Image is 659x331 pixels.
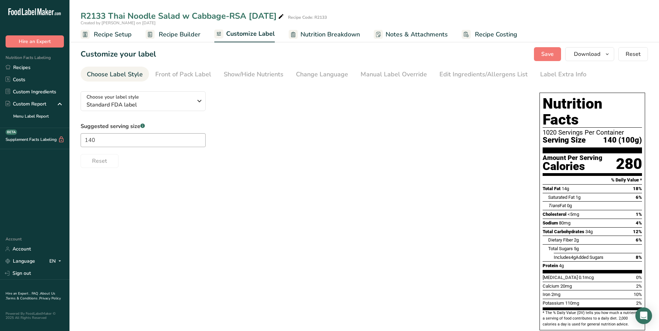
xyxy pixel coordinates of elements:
div: Custom Report [6,100,46,108]
span: Nutrition Breakdown [300,30,360,39]
span: 4% [636,220,642,226]
span: 14g [562,186,569,191]
span: 20mg [560,283,572,289]
div: Choose Label Style [87,70,143,79]
span: Sodium [543,220,558,226]
div: Show/Hide Nutrients [224,70,283,79]
span: Saturated Fat [548,195,575,200]
span: Potassium [543,300,564,306]
span: Dietary Fiber [548,237,573,243]
span: Fat [548,203,566,208]
div: EN [49,257,64,265]
span: 0% [636,275,642,280]
div: Amount Per Serving [543,155,602,161]
div: Calories [543,161,602,171]
div: R2133 Thai Noodle Salad w Cabbage-RSA [DATE] [81,10,285,22]
span: Serving Size [543,136,586,145]
span: Choose your label style [87,93,139,101]
span: 6% [636,195,642,200]
a: FAQ . [32,291,40,296]
span: Includes Added Sugars [554,255,603,260]
a: Recipe Setup [81,27,132,42]
div: Powered By FoodLabelMaker © 2025 All Rights Reserved [6,312,64,320]
span: Recipe Setup [94,30,132,39]
span: 34g [585,229,593,234]
span: 18% [633,186,642,191]
span: Protein [543,263,558,268]
section: % Daily Value * [543,176,642,184]
h1: Customize your label [81,49,156,60]
span: 12% [633,229,642,234]
div: Label Extra Info [540,70,586,79]
div: Recipe Code: R2133 [288,14,327,20]
span: 6% [636,237,642,243]
span: Recipe Builder [159,30,200,39]
button: Reset [81,154,118,168]
label: Suggested serving size [81,122,206,130]
a: About Us . [6,291,55,301]
span: Reset [92,157,107,165]
span: 4g [571,255,576,260]
div: 280 [616,155,642,173]
span: Iron [543,292,550,297]
div: BETA [6,129,17,135]
span: Standard FDA label [87,101,192,109]
span: 80mg [559,220,570,226]
span: 0g [567,203,572,208]
span: 8% [636,255,642,260]
span: 0.1mcg [579,275,594,280]
div: Open Intercom Messenger [635,307,652,324]
span: 5g [574,246,579,251]
button: Save [534,47,561,61]
span: 140 (100g) [603,136,642,145]
span: Total Carbohydrates [543,229,584,234]
span: Download [574,50,600,58]
div: Edit Ingredients/Allergens List [439,70,528,79]
a: Customize Label [214,26,275,43]
span: <5mg [568,212,579,217]
span: Save [541,50,554,58]
a: Privacy Policy [39,296,61,301]
button: Choose your label style Standard FDA label [81,91,206,111]
section: * The % Daily Value (DV) tells you how much a nutrient in a serving of food contributes to a dail... [543,310,642,327]
a: Language [6,255,35,267]
span: 1g [576,195,580,200]
span: 4g [559,263,564,268]
div: Manual Label Override [361,70,427,79]
span: Recipe Costing [475,30,517,39]
div: 1020 Servings Per Container [543,129,642,136]
span: 2g [574,237,579,243]
span: Total Sugars [548,246,573,251]
span: [MEDICAL_DATA] [543,275,578,280]
a: Nutrition Breakdown [289,27,360,42]
i: Trans [548,203,560,208]
span: 10% [634,292,642,297]
h1: Nutrition Facts [543,96,642,128]
a: Terms & Conditions . [6,296,39,301]
span: Total Fat [543,186,561,191]
span: 2mg [551,292,560,297]
a: Notes & Attachments [374,27,448,42]
a: Recipe Costing [462,27,517,42]
span: 110mg [565,300,579,306]
span: Customize Label [226,29,275,39]
span: Reset [626,50,641,58]
button: Reset [618,47,648,61]
a: Hire an Expert . [6,291,30,296]
span: 2% [636,300,642,306]
span: Created by [PERSON_NAME] on [DATE] [81,20,156,26]
button: Download [565,47,614,61]
span: Calcium [543,283,559,289]
span: 1% [636,212,642,217]
span: 2% [636,283,642,289]
span: Cholesterol [543,212,567,217]
button: Hire an Expert [6,35,64,48]
div: Front of Pack Label [155,70,211,79]
div: Change Language [296,70,348,79]
a: Recipe Builder [146,27,200,42]
span: Notes & Attachments [386,30,448,39]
